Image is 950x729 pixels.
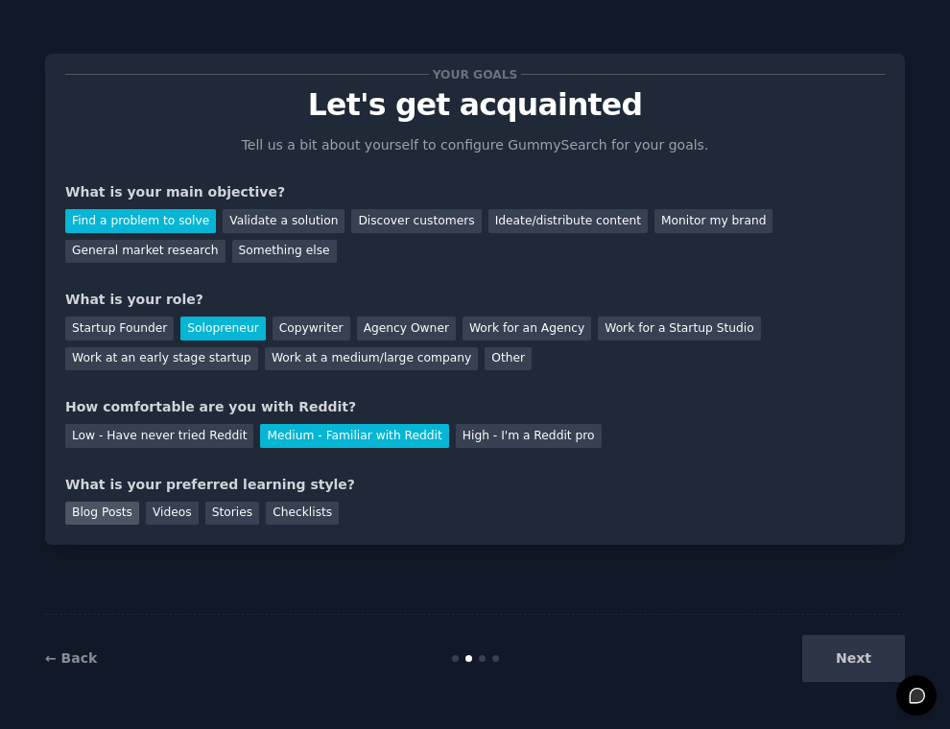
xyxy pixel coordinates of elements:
div: What is your role? [65,290,885,310]
div: Checklists [266,502,339,526]
div: Videos [146,502,199,526]
div: Agency Owner [357,317,456,341]
div: Validate a solution [223,209,344,233]
p: Let's get acquainted [65,88,885,122]
div: Monitor my brand [654,209,772,233]
div: What is your preferred learning style? [65,475,885,495]
div: Stories [205,502,259,526]
a: ← Back [45,650,97,666]
div: Medium - Familiar with Reddit [260,424,448,448]
div: Find a problem to solve [65,209,216,233]
div: Other [485,347,532,371]
div: Solopreneur [180,317,265,341]
div: Work for a Startup Studio [598,317,760,341]
div: Copywriter [273,317,350,341]
p: Tell us a bit about yourself to configure GummySearch for your goals. [233,135,717,155]
div: Work at a medium/large company [265,347,478,371]
div: Low - Have never tried Reddit [65,424,253,448]
div: How comfortable are you with Reddit? [65,397,885,417]
div: Work for an Agency [463,317,591,341]
div: Something else [232,240,337,264]
div: Blog Posts [65,502,139,526]
div: Work at an early stage startup [65,347,258,371]
div: Startup Founder [65,317,174,341]
div: What is your main objective? [65,182,885,202]
div: Discover customers [351,209,481,233]
span: Your goals [429,64,521,84]
div: High - I'm a Reddit pro [456,424,602,448]
div: General market research [65,240,226,264]
div: Ideate/distribute content [488,209,648,233]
